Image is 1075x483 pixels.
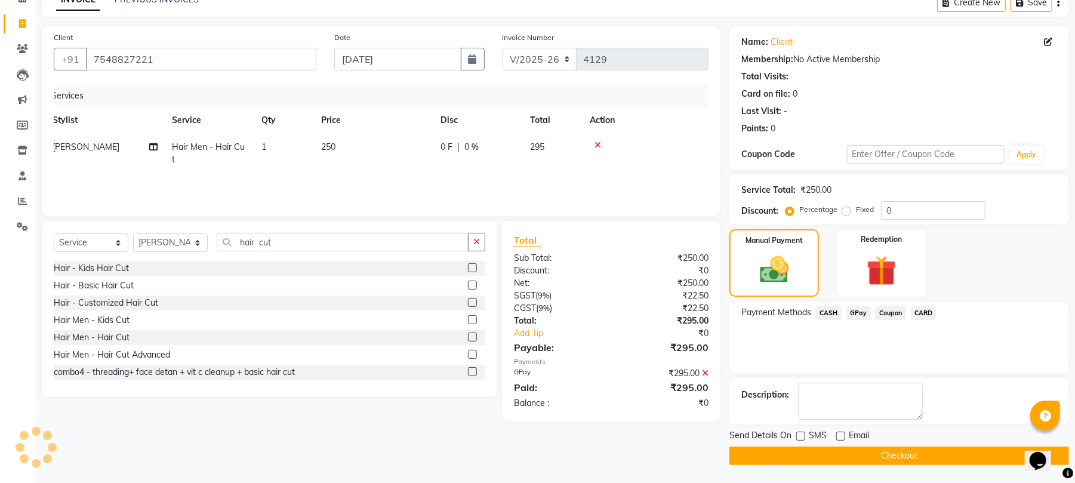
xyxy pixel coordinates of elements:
div: Discount: [505,264,611,277]
div: ₹295.00 [611,380,717,395]
input: Search by Name/Mobile/Email/Code [86,48,316,70]
th: Qty [254,107,314,134]
label: Redemption [861,234,902,245]
span: Send Details On [729,429,791,444]
label: Manual Payment [746,235,803,246]
div: Hair - Basic Hair Cut [54,279,134,292]
a: Client [771,36,793,48]
div: ₹295.00 [611,340,717,355]
span: CASH [816,306,842,320]
div: ( ) [505,290,611,302]
label: Percentage [799,204,837,215]
span: Total [514,234,541,247]
span: Payment Methods [741,306,811,319]
div: Card on file: [741,88,790,100]
div: ₹250.00 [800,184,831,196]
span: CARD [911,306,937,320]
div: Balance : [505,397,611,410]
div: ₹22.50 [611,302,717,315]
th: Price [314,107,433,134]
span: CGST [514,303,536,313]
button: Checkout [729,447,1069,465]
div: combo4 - threading+ face detan + vit c cleanup + basic hair cut [54,366,295,379]
div: Total Visits: [741,70,788,83]
div: ₹0 [629,327,717,340]
div: GPay [505,367,611,380]
div: ₹250.00 [611,252,717,264]
th: Disc [433,107,523,134]
div: Membership: [741,53,793,66]
div: ₹250.00 [611,277,717,290]
div: Net: [505,277,611,290]
button: Apply [1009,146,1043,164]
div: Hair Men - Hair Cut Advanced [54,349,170,361]
input: Search or Scan [217,233,469,251]
span: 9% [538,303,550,313]
div: Hair Men - Kids Cut [54,314,130,327]
th: Total [523,107,583,134]
input: Enter Offer / Coupon Code [847,145,1005,164]
div: Payable: [505,340,611,355]
img: _gift.svg [857,252,906,290]
button: +91 [54,48,87,70]
span: | [457,141,460,153]
label: Date [334,32,350,43]
div: Services [47,85,709,107]
span: SGST [514,290,535,301]
div: ₹0 [611,397,717,410]
th: Stylist [45,107,165,134]
th: Service [165,107,254,134]
span: SMS [809,429,827,444]
div: Hair - Kids Hair Cut [54,262,129,275]
div: Discount: [741,205,778,217]
div: ₹0 [611,264,717,277]
span: 250 [321,141,335,152]
div: Payments [514,357,709,367]
div: Points: [741,122,768,135]
img: _cash.svg [751,253,798,287]
th: Action [583,107,700,134]
span: 0 F [441,141,452,153]
div: ₹295.00 [611,315,717,327]
span: 0 % [464,141,479,153]
span: GPay [846,306,871,320]
iframe: chat widget [1025,435,1063,471]
div: 0 [771,122,775,135]
div: Sub Total: [505,252,611,264]
div: Service Total: [741,184,796,196]
div: Name: [741,36,768,48]
a: Add Tip [505,327,629,340]
div: No Active Membership [741,53,1057,66]
div: Paid: [505,380,611,395]
span: Hair Men - Hair Cut [172,141,245,165]
label: Invoice Number [503,32,555,43]
div: Hair Men - Hair Cut [54,331,130,344]
span: Email [849,429,869,444]
span: [PERSON_NAME] [53,141,119,152]
span: Coupon [876,306,906,320]
div: Last Visit: [741,105,781,118]
label: Fixed [856,204,874,215]
div: ₹22.50 [611,290,717,302]
div: Description: [741,389,789,401]
div: Hair - Customized Hair Cut [54,297,158,309]
div: Coupon Code [741,148,846,161]
div: Total: [505,315,611,327]
label: Client [54,32,73,43]
span: 295 [530,141,544,152]
span: 1 [261,141,266,152]
div: - [784,105,787,118]
div: ₹295.00 [611,367,717,380]
div: 0 [793,88,797,100]
span: 9% [538,291,549,300]
div: ( ) [505,302,611,315]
